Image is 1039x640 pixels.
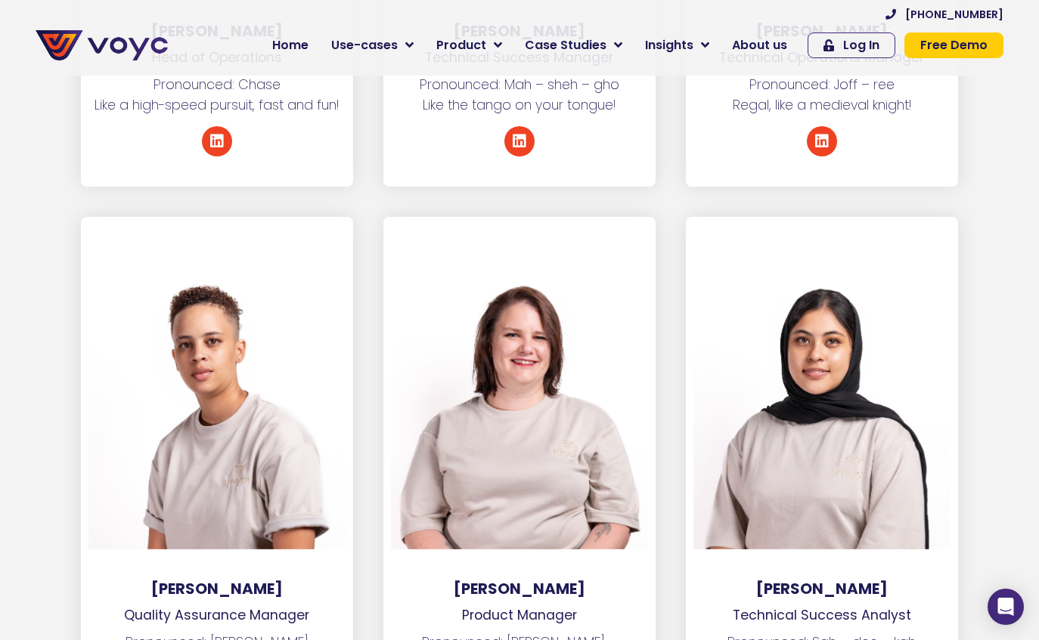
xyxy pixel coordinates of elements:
[808,32,895,58] a: Log In
[81,580,353,598] h3: [PERSON_NAME]
[436,36,486,54] span: Product
[425,30,513,60] a: Product
[320,30,425,60] a: Use-cases
[885,9,1003,20] a: [PHONE_NUMBER]
[81,75,353,115] p: Pronounced: Chase Like a high-speed pursuit, fast and fun!
[331,36,398,54] span: Use-cases
[686,580,958,598] h3: [PERSON_NAME]
[843,39,879,51] span: Log In
[920,39,988,51] span: Free Demo
[36,30,168,60] img: voyc-full-logo
[645,36,693,54] span: Insights
[261,30,320,60] a: Home
[732,36,787,54] span: About us
[383,75,656,115] p: Pronounced: Mah – sheh – gho Like the tango on your tongue!
[686,605,958,625] p: Technical Success Analyst
[686,75,958,115] p: Pronounced: Joff – ree Regal, like a medieval knight!
[988,589,1024,625] div: Open Intercom Messenger
[81,605,353,625] p: Quality Assurance Manager
[272,36,309,54] span: Home
[525,36,606,54] span: Case Studies
[383,605,656,625] p: Product Manager
[383,580,656,598] h3: [PERSON_NAME]
[634,30,721,60] a: Insights
[513,30,634,60] a: Case Studies
[721,30,799,60] a: About us
[905,9,1003,20] span: [PHONE_NUMBER]
[904,32,1003,58] a: Free Demo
